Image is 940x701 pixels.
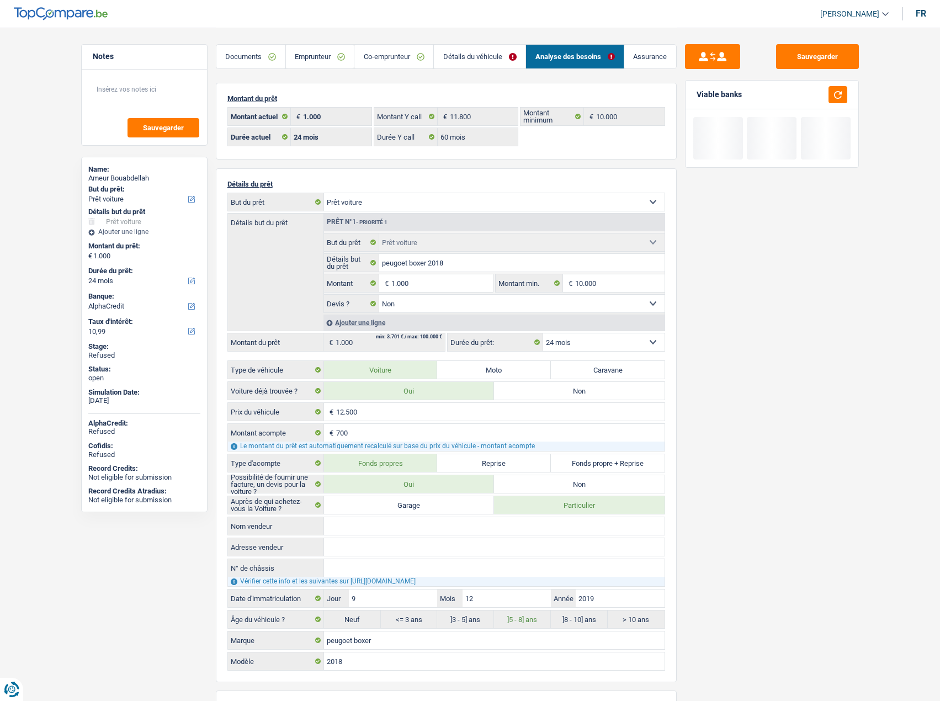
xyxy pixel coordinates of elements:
span: Sauvegarder [143,124,184,131]
label: Fonds propres [324,454,438,472]
a: Emprunteur [286,45,354,68]
label: Montant minimum [521,108,584,125]
input: JJ [349,590,437,607]
span: € [379,274,391,292]
label: Détails but du prêt [324,254,380,272]
div: Refused [88,450,200,459]
label: Moto [437,361,551,379]
label: Devis ? [324,295,380,312]
button: Sauvegarder [776,44,859,69]
a: Analyse des besoins [526,45,624,68]
label: ]5 - 8] ans [494,610,551,628]
img: TopCompare Logo [14,7,108,20]
label: Non [494,475,665,493]
label: But du prêt: [88,185,198,194]
label: Garage [324,496,495,514]
label: Montant du prêt: [88,242,198,251]
label: Montant acompte [228,424,324,442]
label: Montant [324,274,380,292]
div: fr [916,8,926,19]
label: Caravane [551,361,665,379]
label: Modèle [228,652,324,670]
label: ]3 - 5] ans [437,610,494,628]
label: Marque [228,631,324,649]
label: Taux d'intérêt: [88,317,198,326]
input: Sélectionnez votre adresse dans la barre de recherche [324,538,665,556]
label: Âge du véhicule ? [228,610,324,628]
div: Stage: [88,342,200,351]
span: [PERSON_NAME] [820,9,879,19]
div: Le montant du prêt est automatiquement recalculé sur base du prix du véhicule - montant acompte [228,442,665,451]
div: Not eligible for submission [88,496,200,504]
a: Documents [216,45,285,68]
label: N° de châssis [228,559,324,577]
label: Type d'acompte [228,454,324,472]
div: Cofidis: [88,442,200,450]
span: € [438,108,450,125]
a: [PERSON_NAME] [811,5,889,23]
label: Mois [437,590,462,607]
button: Sauvegarder [128,118,199,137]
div: Not eligible for submission [88,473,200,482]
label: Montant du prêt [228,333,323,351]
span: € [324,403,336,421]
label: ]8 - 10] ans [551,610,608,628]
span: € [291,108,303,125]
span: € [563,274,575,292]
label: <= 3 ans [381,610,438,628]
label: Montant actuel [228,108,291,125]
div: min: 3.701 € / max: 100.000 € [376,334,442,339]
label: Adresse vendeur [228,538,324,556]
label: Durée actuel [228,128,291,146]
a: Assurance [624,45,676,68]
div: Ajouter une ligne [88,228,200,236]
label: Particulier [494,496,665,514]
label: Nom vendeur [228,517,324,535]
label: Durée du prêt: [88,267,198,275]
a: Co-emprunteur [354,45,433,68]
label: Durée du prêt: [448,333,543,351]
label: Non [494,382,665,400]
label: Banque: [88,292,198,301]
label: Possibilité de fournir une facture, un devis pour la voiture ? [228,475,324,493]
div: open [88,374,200,383]
label: But du prêt [324,233,380,251]
span: € [88,252,92,261]
label: Voiture [324,361,438,379]
div: Record Credits Atradius: [88,487,200,496]
div: Vérifier cette info et les suivantes sur [URL][DOMAIN_NAME] [228,577,665,586]
label: Neuf [324,610,381,628]
div: Prêt n°1 [324,219,390,226]
span: € [584,108,596,125]
p: Montant du prêt [227,94,665,103]
input: AAAA [576,590,664,607]
span: € [323,333,336,351]
input: MM [463,590,551,607]
p: Détails du prêt [227,180,665,188]
div: AlphaCredit: [88,419,200,428]
label: Montant min. [496,274,563,292]
div: Status: [88,365,200,374]
div: Détails but du prêt [88,208,200,216]
div: [DATE] [88,396,200,405]
label: Date d'immatriculation [228,590,324,607]
label: Auprès de qui achetez-vous la Voiture ? [228,496,324,514]
label: Type de véhicule [228,361,324,379]
label: Oui [324,475,495,493]
label: Reprise [437,454,551,472]
label: Durée Y call [374,128,438,146]
div: Ameur Bouabdellah [88,174,200,183]
a: Détails du véhicule [434,45,525,68]
label: But du prêt [228,193,324,211]
div: Refused [88,351,200,360]
label: Montant Y call [374,108,438,125]
label: Détails but du prêt [228,214,323,226]
div: Record Credits: [88,464,200,473]
h5: Notes [93,52,196,61]
label: Prix du véhicule [228,403,324,421]
div: Name: [88,165,200,174]
div: Ajouter une ligne [323,315,665,331]
label: Jour [324,590,349,607]
label: > 10 ans [608,610,665,628]
label: Voiture déjà trouvée ? [228,382,324,400]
